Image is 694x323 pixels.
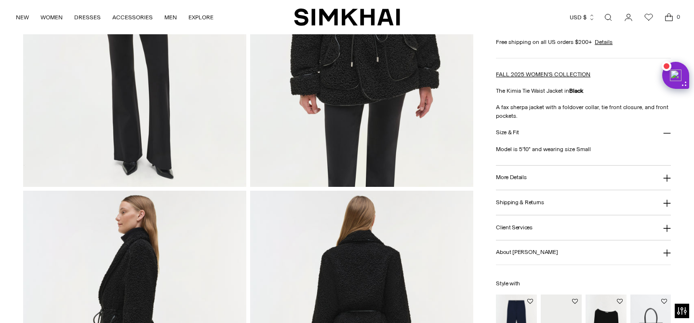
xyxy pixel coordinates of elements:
button: Add to Wishlist [527,298,533,304]
h6: Style with [496,281,671,287]
h3: About [PERSON_NAME] [496,249,558,255]
a: ACCESSORIES [112,7,153,28]
a: EXPLORE [188,7,214,28]
a: WOMEN [40,7,63,28]
a: FALL 2025 WOMEN'S COLLECTION [496,71,590,78]
h3: More Details [496,174,526,181]
button: Shipping & Returns [496,190,671,215]
button: Add to Wishlist [617,298,623,304]
a: SIMKHAI [294,8,400,27]
a: Open search modal [599,8,618,27]
strong: Black [569,87,583,94]
button: Add to Wishlist [572,298,578,304]
button: More Details [496,166,671,190]
h3: Client Services [496,225,533,231]
p: A fax sherpa jacket with a foldover collar, tie front closure, and front pockets. [496,103,671,120]
a: Go to the account page [619,8,638,27]
button: USD $ [570,7,595,28]
button: Client Services [496,215,671,240]
h3: Shipping & Returns [496,199,544,206]
p: The Kimia Tie Waist Jacket in [496,86,671,95]
button: About [PERSON_NAME] [496,240,671,265]
a: MEN [164,7,177,28]
h3: Size & Fit [496,129,519,136]
span: 0 [674,13,682,21]
button: Add to Wishlist [661,298,667,304]
a: NEW [16,7,29,28]
button: Size & Fit [496,120,671,145]
div: Free shipping on all US orders $200+ [496,38,671,46]
a: Open cart modal [659,8,679,27]
a: DRESSES [74,7,101,28]
a: Details [595,38,613,46]
p: Model is 5'10" and wearing size Small [496,145,671,154]
a: Wishlist [639,8,658,27]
